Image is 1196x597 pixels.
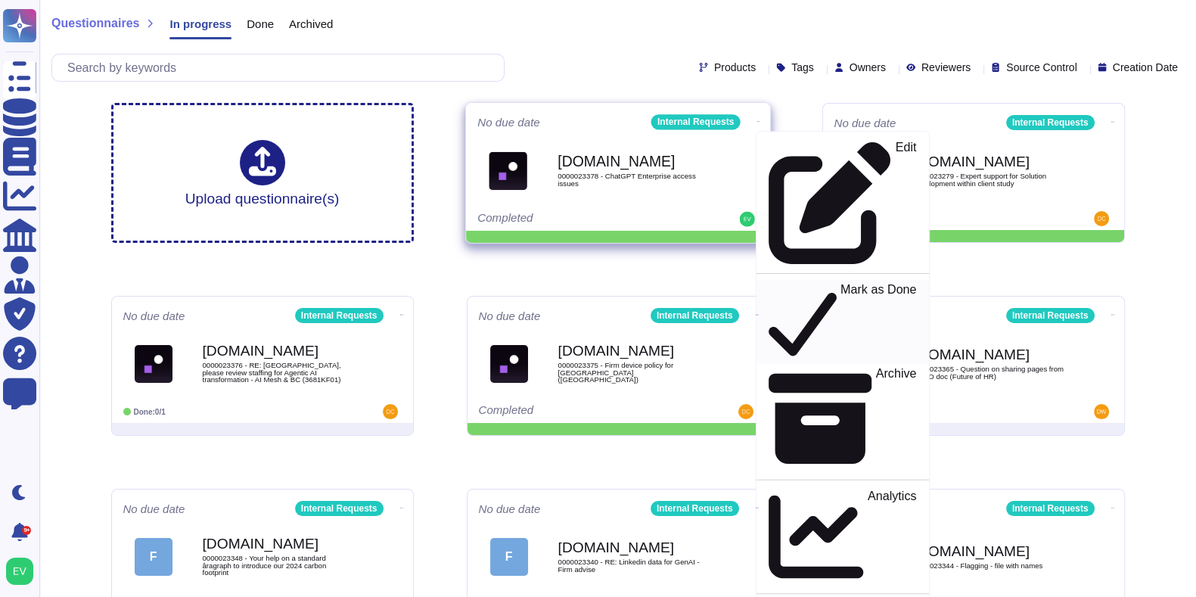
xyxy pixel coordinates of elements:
a: Archive [756,364,928,474]
p: Edit [895,141,916,264]
div: F [490,538,528,576]
b: [DOMAIN_NAME] [914,154,1065,169]
span: Reviewers [921,62,971,73]
span: No due date [479,503,541,515]
div: Internal Requests [651,114,740,129]
div: Internal Requests [295,308,384,323]
p: Analytics [867,490,916,585]
p: Archive [875,368,916,471]
img: user [6,558,33,585]
img: user [738,404,753,419]
div: Internal Requests [651,308,739,323]
b: [DOMAIN_NAME] [914,544,1065,558]
span: Creation Date [1113,62,1178,73]
span: 0000023376 - RE: [GEOGRAPHIC_DATA], please review staffing for Agentic AI transformation - AI Mes... [203,362,354,384]
span: Questionnaires [51,17,139,30]
div: F [135,538,172,576]
img: Logo [490,345,528,383]
b: [DOMAIN_NAME] [203,344,354,358]
b: [DOMAIN_NAME] [558,344,710,358]
span: Done: 0/1 [134,408,166,416]
img: user [739,212,754,227]
img: user [1094,404,1109,419]
span: 0000023378 - ChatGPT Enterprise access issues [558,173,710,187]
span: No due date [123,310,185,322]
span: 0000023365 - Question on sharing pages from a CxO doc (Future of HR) [914,365,1065,380]
div: Internal Requests [295,501,384,516]
div: Internal Requests [651,501,739,516]
b: [DOMAIN_NAME] [914,347,1065,362]
span: In progress [169,18,231,30]
div: Internal Requests [1006,501,1095,516]
b: [DOMAIN_NAME] [558,154,710,169]
input: Search by keywords [60,54,504,81]
span: No due date [123,503,185,515]
span: No due date [834,117,896,129]
span: Archived [289,18,333,30]
span: 0000023348 - Your help on a standard âragraph to introduce our 2024 carbon footprint [203,555,354,577]
span: 0000023279 - Expert support for Solution development within client study [914,173,1065,187]
button: user [3,555,44,588]
span: Products [714,62,756,73]
span: Owners [850,62,886,73]
span: 0000023340 - RE: Linkedin data for GenAI - Firm advise [558,558,710,573]
img: Logo [135,345,172,383]
div: Internal Requests [1006,308,1095,323]
div: 9+ [22,526,31,535]
a: Mark as Done [756,280,928,364]
div: Completed [479,404,664,419]
span: Done [247,18,274,30]
img: user [383,404,398,419]
a: Analytics [756,487,928,588]
span: No due date [479,310,541,322]
div: Completed [477,212,665,227]
span: 0000023375 - Firm device policy for [GEOGRAPHIC_DATA] ([GEOGRAPHIC_DATA]) [558,362,710,384]
div: Internal Requests [1006,115,1095,130]
b: [DOMAIN_NAME] [203,536,354,551]
img: user [1094,211,1109,226]
span: Source Control [1006,62,1076,73]
span: No due date [477,117,540,128]
img: Logo [489,151,527,190]
p: Mark as Done [840,284,916,361]
a: Edit [756,138,928,267]
div: Upload questionnaire(s) [185,140,340,206]
span: Tags [791,62,814,73]
b: [DOMAIN_NAME] [558,540,710,555]
span: 0000023344 - Flagging - file with names [914,562,1065,570]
